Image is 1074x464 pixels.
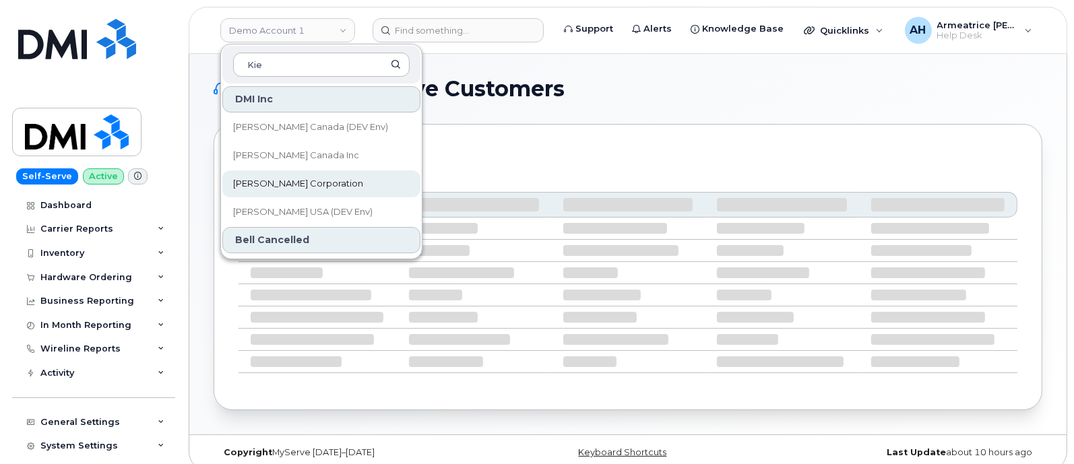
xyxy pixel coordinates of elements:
div: Bell Cancelled [222,227,420,253]
div: DMI Inc [222,86,420,112]
strong: Copyright [224,447,272,457]
div: about 10 hours ago [766,447,1042,458]
a: [PERSON_NAME] Canada (DEV Env) [222,114,420,141]
a: [PERSON_NAME] Corporation [222,170,420,197]
a: Keyboard Shortcuts [579,447,667,457]
div: MyServe [DATE]–[DATE] [214,447,490,458]
span: [PERSON_NAME] Canada (DEV Env) [233,121,388,134]
strong: Last Update [887,447,946,457]
a: [PERSON_NAME] Canada Inc [222,142,420,169]
a: [PERSON_NAME] USA (DEV Env) [222,199,420,226]
input: Search [233,53,410,77]
span: [PERSON_NAME] USA (DEV Env) [233,205,373,219]
span: [PERSON_NAME] Canada Inc [233,149,359,162]
span: [PERSON_NAME] Corporation [233,177,363,191]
